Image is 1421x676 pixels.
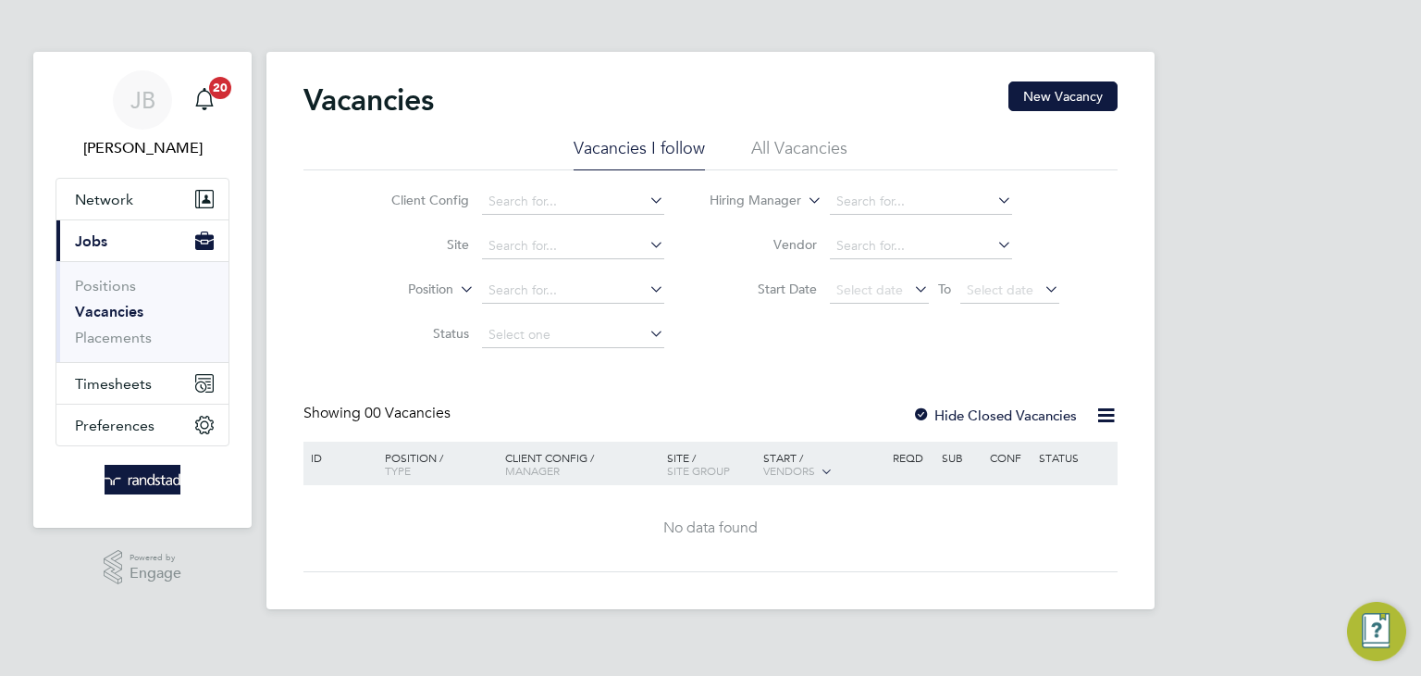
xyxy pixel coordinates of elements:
[56,220,229,261] button: Jobs
[303,81,434,119] h2: Vacancies
[75,232,107,250] span: Jobs
[933,277,957,301] span: To
[482,278,664,304] input: Search for...
[363,325,469,342] label: Status
[967,282,1033,298] span: Select date
[371,442,500,486] div: Position /
[482,189,664,215] input: Search for...
[836,282,903,298] span: Select date
[1008,81,1118,111] button: New Vacancy
[56,137,229,159] span: Joshua Bicknell
[56,405,229,445] button: Preferences
[985,442,1033,473] div: Conf
[363,236,469,253] label: Site
[1034,442,1115,473] div: Status
[751,137,847,170] li: All Vacancies
[75,277,136,294] a: Positions
[365,404,451,422] span: 00 Vacancies
[104,550,182,585] a: Powered byEngage
[695,192,801,210] label: Hiring Manager
[759,442,888,488] div: Start /
[105,465,181,494] img: randstad-logo-retina.png
[209,77,231,99] span: 20
[186,70,223,130] a: 20
[667,463,730,478] span: Site Group
[937,442,985,473] div: Sub
[912,407,1077,424] label: Hide Closed Vacancies
[888,442,936,473] div: Reqd
[482,233,664,259] input: Search for...
[710,281,817,297] label: Start Date
[130,88,155,112] span: JB
[830,233,1012,259] input: Search for...
[1347,602,1406,661] button: Engage Resource Center
[33,52,252,528] nav: Main navigation
[75,375,152,393] span: Timesheets
[56,465,229,494] a: Go to home page
[574,137,705,170] li: Vacancies I follow
[763,463,815,478] span: Vendors
[56,363,229,404] button: Timesheets
[662,442,760,486] div: Site /
[505,463,560,478] span: Manager
[830,189,1012,215] input: Search for...
[75,329,152,346] a: Placements
[482,322,664,348] input: Select one
[130,550,181,566] span: Powered by
[56,179,229,219] button: Network
[56,70,229,159] a: JB[PERSON_NAME]
[75,417,154,434] span: Preferences
[306,442,371,473] div: ID
[363,192,469,208] label: Client Config
[347,281,453,299] label: Position
[130,566,181,582] span: Engage
[385,463,411,478] span: Type
[306,519,1115,538] div: No data found
[710,236,817,253] label: Vendor
[75,303,143,320] a: Vacancies
[56,261,229,362] div: Jobs
[75,191,133,208] span: Network
[303,404,454,423] div: Showing
[500,442,662,486] div: Client Config /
